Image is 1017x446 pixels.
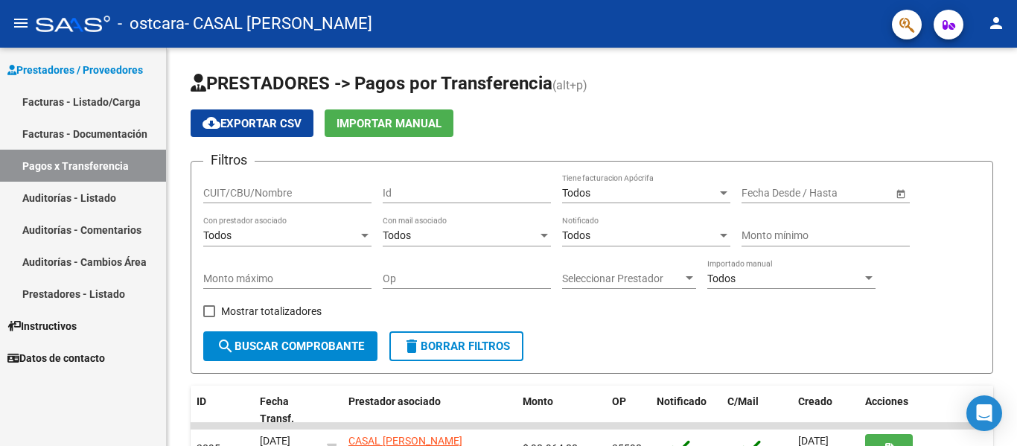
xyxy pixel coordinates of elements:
[798,395,832,407] span: Creado
[859,386,993,435] datatable-header-cell: Acciones
[987,14,1005,32] mat-icon: person
[203,117,302,130] span: Exportar CSV
[217,340,364,353] span: Buscar Comprobante
[191,109,313,137] button: Exportar CSV
[562,187,590,199] span: Todos
[203,229,232,241] span: Todos
[893,185,908,201] button: Open calendar
[118,7,185,40] span: - ostcara
[342,386,517,435] datatable-header-cell: Prestador asociado
[800,187,873,200] input: End date
[203,150,255,171] h3: Filtros
[742,187,788,200] input: Start date
[7,318,77,334] span: Instructivos
[657,395,707,407] span: Notificado
[7,62,143,78] span: Prestadores / Proveedores
[203,114,220,132] mat-icon: cloud_download
[191,386,254,435] datatable-header-cell: ID
[612,395,626,407] span: OP
[254,386,321,435] datatable-header-cell: Fecha Transf.
[865,395,908,407] span: Acciones
[260,395,294,424] span: Fecha Transf.
[221,302,322,320] span: Mostrar totalizadores
[707,273,736,284] span: Todos
[517,386,606,435] datatable-header-cell: Monto
[197,395,206,407] span: ID
[389,331,523,361] button: Borrar Filtros
[191,73,552,94] span: PRESTADORES -> Pagos por Transferencia
[523,395,553,407] span: Monto
[562,273,683,285] span: Seleccionar Prestador
[12,14,30,32] mat-icon: menu
[403,340,510,353] span: Borrar Filtros
[337,117,441,130] span: Importar Manual
[348,395,441,407] span: Prestador asociado
[403,337,421,355] mat-icon: delete
[203,331,377,361] button: Buscar Comprobante
[325,109,453,137] button: Importar Manual
[552,78,587,92] span: (alt+p)
[966,395,1002,431] div: Open Intercom Messenger
[383,229,411,241] span: Todos
[792,386,859,435] datatable-header-cell: Creado
[185,7,372,40] span: - CASAL [PERSON_NAME]
[7,350,105,366] span: Datos de contacto
[606,386,651,435] datatable-header-cell: OP
[217,337,235,355] mat-icon: search
[721,386,792,435] datatable-header-cell: C/Mail
[562,229,590,241] span: Todos
[651,386,721,435] datatable-header-cell: Notificado
[727,395,759,407] span: C/Mail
